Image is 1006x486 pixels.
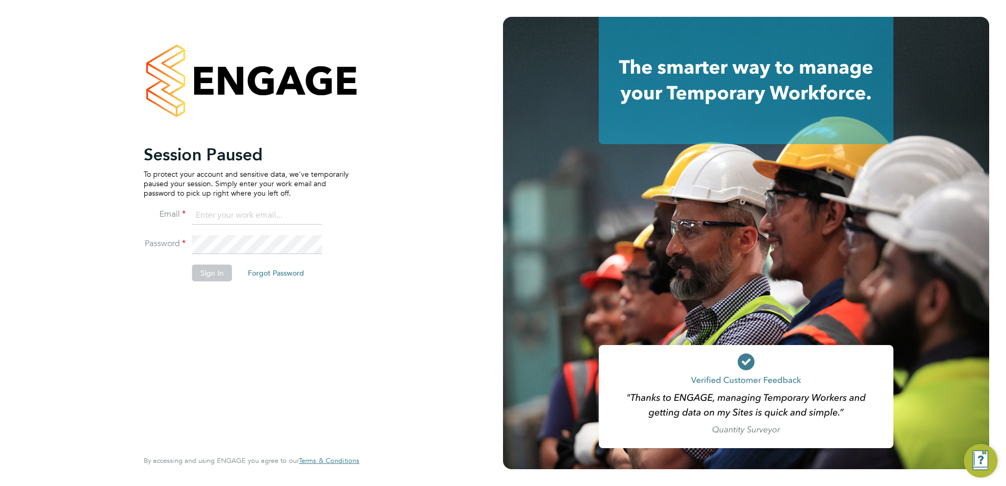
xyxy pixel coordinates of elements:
[144,209,186,220] label: Email
[299,456,359,465] span: Terms & Conditions
[192,265,232,281] button: Sign In
[144,144,349,165] h2: Session Paused
[144,456,359,465] span: By accessing and using ENGAGE you agree to our
[192,206,322,225] input: Enter your work email...
[239,265,313,281] button: Forgot Password
[144,238,186,249] label: Password
[964,444,998,478] button: Engage Resource Center
[299,457,359,465] a: Terms & Conditions
[144,169,349,198] p: To protect your account and sensitive data, we've temporarily paused your session. Simply enter y...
